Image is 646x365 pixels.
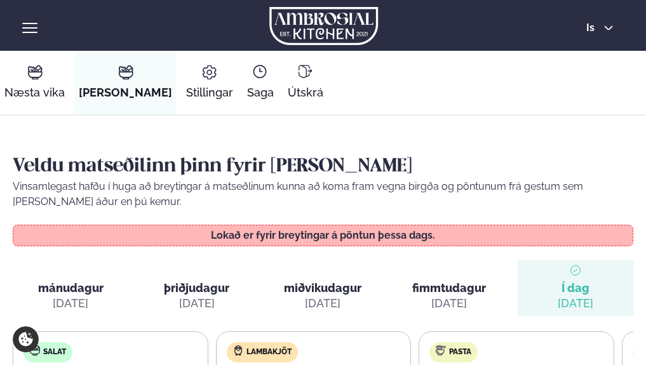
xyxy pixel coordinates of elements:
span: Saga [247,85,274,100]
img: Lamb.svg [233,345,243,355]
div: [DATE] [179,296,215,311]
p: Lokað er fyrir breytingar á pöntun þessa dags. [26,230,621,241]
a: Saga [243,51,278,114]
span: Í dag [562,281,589,296]
span: Næsta vika [4,85,65,100]
span: Útskrá [288,85,323,100]
div: [DATE] [431,296,467,311]
span: þriðjudagur [164,281,229,295]
span: Pasta [449,347,471,357]
div: [DATE] [53,296,88,311]
h2: Veldu matseðilinn þinn fyrir [PERSON_NAME] [13,154,633,179]
div: [DATE] [558,296,593,311]
img: logo [269,7,378,45]
a: Stillingar [182,51,238,114]
span: fimmtudagur [412,281,486,295]
button: hamburger [22,20,37,36]
img: pasta.svg [436,345,446,355]
span: mánudagur [38,281,104,295]
p: Vinsamlegast hafðu í huga að breytingar á matseðlinum kunna að koma fram vegna birgða og pöntunum... [13,179,633,209]
span: Stillingar [186,85,233,100]
span: Lambakjöt [246,347,292,357]
button: is [576,23,624,33]
div: [DATE] [305,296,340,311]
span: miðvikudagur [284,281,361,295]
a: [PERSON_NAME] [74,51,177,114]
a: Cookie settings [13,326,39,352]
span: is [586,23,598,33]
a: Útskrá [283,51,328,114]
span: Salat [43,347,66,357]
span: [PERSON_NAME] [79,85,172,100]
